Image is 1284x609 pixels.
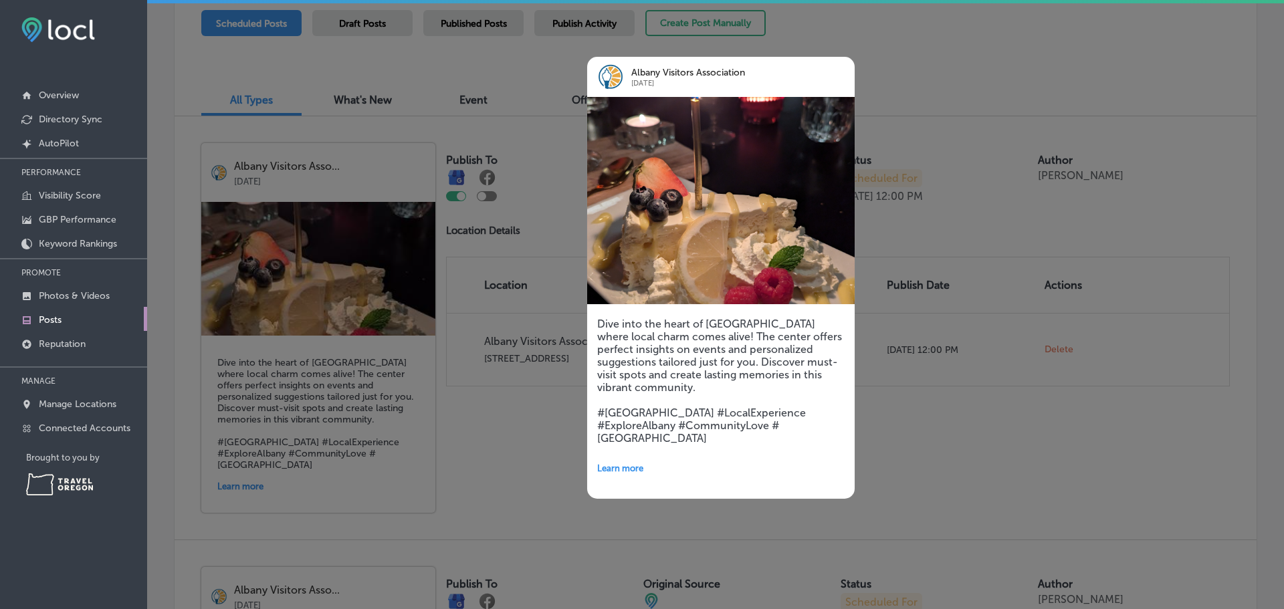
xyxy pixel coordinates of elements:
[39,338,86,350] p: Reputation
[597,455,845,482] a: Learn more
[21,17,95,42] img: fda3e92497d09a02dc62c9cd864e3231.png
[39,238,117,249] p: Keyword Rankings
[597,64,624,90] img: logo
[597,318,845,445] h5: Dive into the heart of [GEOGRAPHIC_DATA] where local charm comes alive! The center offers perfect...
[39,290,110,301] p: Photos & Videos
[39,190,101,201] p: Visibility Score
[597,463,643,473] span: Learn more
[39,138,79,149] p: AutoPilot
[631,78,817,89] p: [DATE]
[39,398,116,410] p: Manage Locations
[26,453,147,463] p: Brought to you by
[39,214,116,225] p: GBP Performance
[39,314,62,326] p: Posts
[39,422,130,434] p: Connected Accounts
[587,97,855,304] img: ccce9df3-a077-4173-9c65-eab85c52900c2025-2nd-place-winner-food-sweet-red-bistro-albany-meli.jpg
[26,473,93,495] img: Travel Oregon
[39,114,102,125] p: Directory Sync
[39,90,79,101] p: Overview
[631,68,817,78] p: Albany Visitors Association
